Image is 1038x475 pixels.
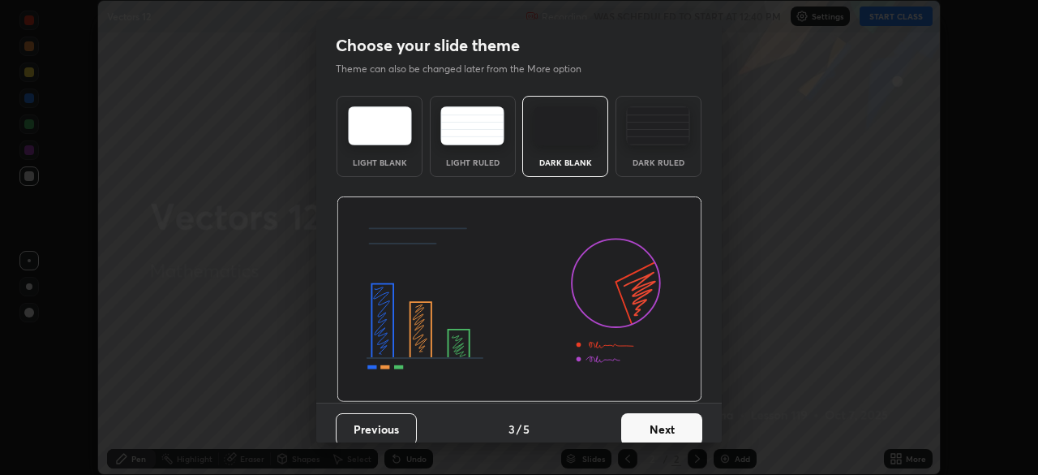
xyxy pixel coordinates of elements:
p: Theme can also be changed later from the More option [336,62,598,76]
img: darkTheme.f0cc69e5.svg [534,106,598,145]
h4: 5 [523,421,530,438]
img: darkThemeBanner.d06ce4a2.svg [337,196,702,403]
h2: Choose your slide theme [336,35,520,56]
div: Light Ruled [440,158,505,166]
div: Light Blank [347,158,412,166]
h4: / [517,421,521,438]
img: lightRuledTheme.5fabf969.svg [440,106,504,145]
img: darkRuledTheme.de295e13.svg [626,106,690,145]
img: lightTheme.e5ed3b09.svg [348,106,412,145]
button: Previous [336,413,417,446]
h4: 3 [508,421,515,438]
div: Dark Ruled [626,158,691,166]
button: Next [621,413,702,446]
div: Dark Blank [533,158,598,166]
